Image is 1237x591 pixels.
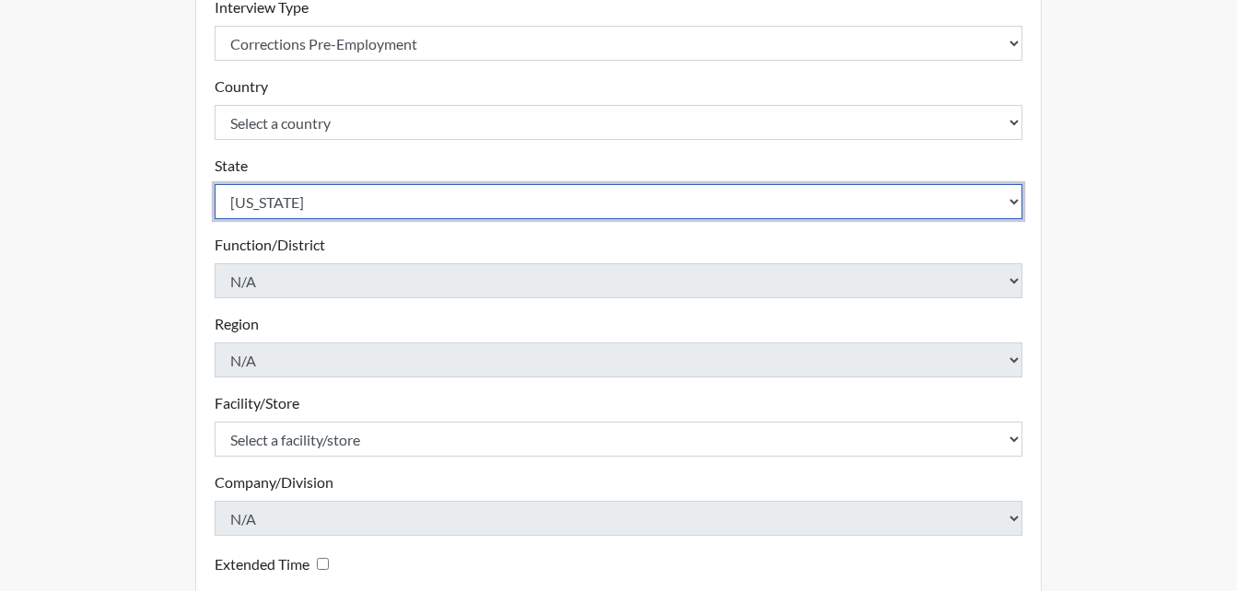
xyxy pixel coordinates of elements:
div: Checking this box will provide the interviewee with an accomodation of extra time to answer each ... [215,550,336,577]
label: Extended Time [215,553,309,575]
label: Facility/Store [215,392,299,414]
label: Function/District [215,234,325,256]
label: Country [215,75,268,98]
label: State [215,155,248,177]
label: Region [215,313,259,335]
label: Company/Division [215,471,333,493]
